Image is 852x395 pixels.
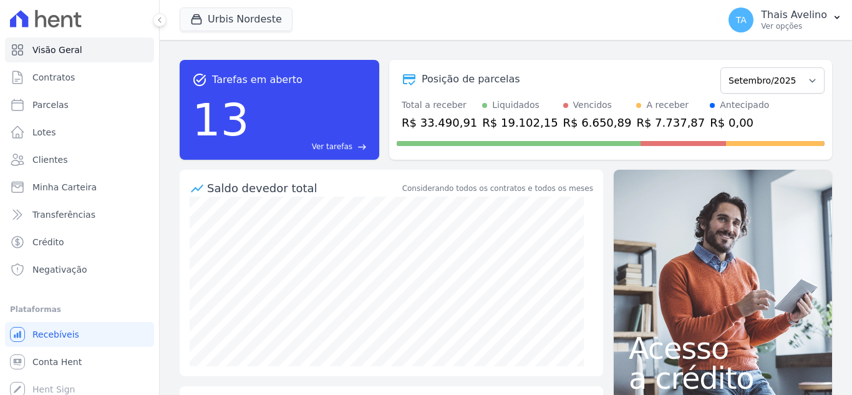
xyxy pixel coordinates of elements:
[32,126,56,139] span: Lotes
[5,147,154,172] a: Clientes
[646,99,689,112] div: A receber
[5,37,154,62] a: Visão Geral
[5,120,154,145] a: Lotes
[5,257,154,282] a: Negativação
[32,263,87,276] span: Negativação
[5,322,154,347] a: Recebíveis
[207,180,400,197] div: Saldo devedor total
[254,141,367,152] a: Ver tarefas east
[32,154,67,166] span: Clientes
[636,114,705,131] div: R$ 7.737,87
[629,333,817,363] span: Acesso
[710,114,769,131] div: R$ 0,00
[5,65,154,90] a: Contratos
[32,236,64,248] span: Crédito
[492,99,540,112] div: Liquidados
[32,71,75,84] span: Contratos
[192,87,249,152] div: 13
[402,183,593,194] div: Considerando todos os contratos e todos os meses
[32,356,82,368] span: Conta Hent
[402,114,477,131] div: R$ 33.490,91
[736,16,747,24] span: TA
[573,99,612,112] div: Vencidos
[10,302,149,317] div: Plataformas
[5,230,154,255] a: Crédito
[761,9,827,21] p: Thais Avelino
[32,328,79,341] span: Recebíveis
[312,141,352,152] span: Ver tarefas
[32,181,97,193] span: Minha Carteira
[32,99,69,111] span: Parcelas
[629,363,817,393] span: a crédito
[32,44,82,56] span: Visão Geral
[180,7,293,31] button: Urbis Nordeste
[402,99,477,112] div: Total a receber
[422,72,520,87] div: Posição de parcelas
[357,142,367,152] span: east
[192,72,207,87] span: task_alt
[32,208,95,221] span: Transferências
[212,72,303,87] span: Tarefas em aberto
[719,2,852,37] button: TA Thais Avelino Ver opções
[5,175,154,200] a: Minha Carteira
[720,99,769,112] div: Antecipado
[482,114,558,131] div: R$ 19.102,15
[563,114,632,131] div: R$ 6.650,89
[5,202,154,227] a: Transferências
[5,349,154,374] a: Conta Hent
[5,92,154,117] a: Parcelas
[761,21,827,31] p: Ver opções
